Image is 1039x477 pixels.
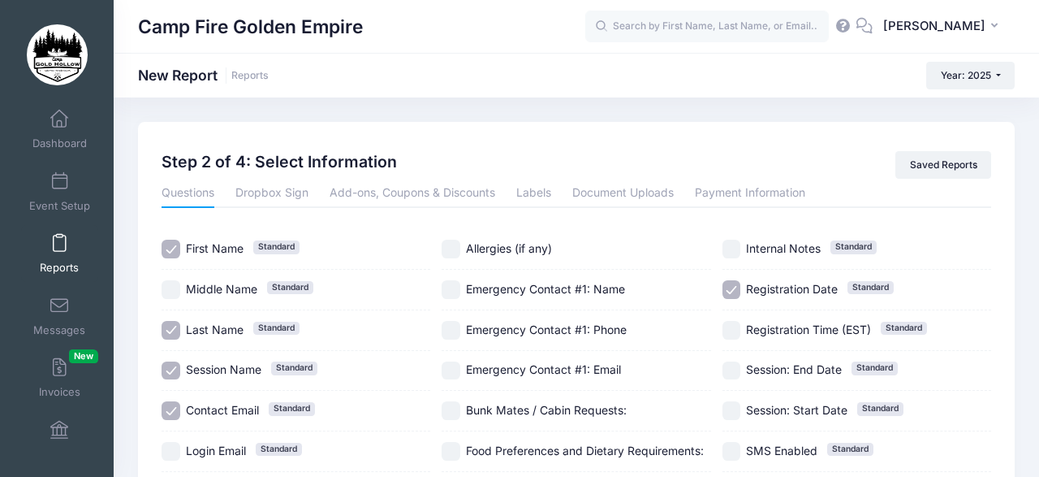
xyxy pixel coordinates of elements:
img: Camp Fire Golden Empire [27,24,88,85]
span: Bunk Mates / Cabin Requests: [466,403,627,417]
input: Login EmailStandard [162,442,180,461]
a: Messages [21,288,98,345]
span: Reports [40,262,79,275]
a: Financials [21,412,98,469]
a: Dashboard [21,101,98,158]
input: SMS EnabledStandard [722,442,741,461]
span: Login Email [186,444,246,457]
input: Bunk Mates / Cabin Requests: [442,401,460,420]
span: Standard [857,402,903,415]
span: Dashboard [32,137,87,151]
input: Registration DateStandard [722,280,741,299]
h1: New Report [138,67,269,84]
span: First Name [186,241,244,255]
span: Session: Start Date [746,403,847,417]
h2: Step 2 of 4: Select Information [162,151,397,174]
span: Standard [847,281,894,294]
button: Year: 2025 [926,62,1015,89]
input: Registration Time (EST)Standard [722,321,741,340]
span: Year: 2025 [941,69,991,81]
span: Middle Name [186,282,257,296]
input: Food Preferences and Dietary Requirements: [442,442,460,461]
span: New [69,349,98,363]
input: Internal NotesStandard [722,240,741,258]
span: Internal Notes [746,241,821,255]
input: Session: Start DateStandard [722,401,741,420]
input: Last NameStandard [162,321,180,340]
span: Allergies (if any) [466,241,552,255]
span: Emergency Contact #1: Email [466,362,621,376]
span: Registration Date [746,282,838,296]
span: Standard [881,322,927,335]
span: Standard [830,241,877,254]
input: Emergency Contact #1: Email [442,362,460,380]
span: Standard [253,241,300,254]
span: Standard [253,322,300,335]
a: Dropbox Sign [235,179,308,208]
input: First NameStandard [162,240,180,258]
span: Standard [269,402,315,415]
span: Contact Email [186,403,259,417]
span: Invoices [39,386,80,400]
span: Registration Time (EST) [746,323,871,336]
span: Standard [851,362,898,375]
a: Reports [21,225,98,282]
span: Emergency Contact #1: Phone [466,323,627,336]
span: Standard [271,362,317,375]
span: Standard [267,281,313,294]
input: Search by First Name, Last Name, or Email... [585,11,829,43]
input: Middle NameStandard [162,280,180,299]
span: Session: End Date [746,362,842,376]
a: Event Setup [21,163,98,220]
a: Payment Information [695,179,805,208]
span: Standard [256,443,302,456]
a: Add-ons, Coupons & Discounts [330,179,495,208]
span: Last Name [186,323,244,336]
a: Reports [231,70,269,82]
span: Standard [827,443,873,456]
a: Labels [516,179,551,208]
input: Session NameStandard [162,362,180,380]
input: Allergies (if any) [442,240,460,258]
input: Emergency Contact #1: Phone [442,321,460,340]
a: Questions [162,179,214,208]
span: Messages [33,323,85,337]
input: Session: End DateStandard [722,362,741,380]
span: Event Setup [29,199,90,213]
span: SMS Enabled [746,444,817,457]
input: Contact EmailStandard [162,401,180,420]
button: [PERSON_NAME] [873,8,1015,46]
span: Food Preferences and Dietary Requirements: [466,444,704,457]
span: [PERSON_NAME] [883,17,985,35]
a: Saved Reports [895,151,991,179]
input: Emergency Contact #1: Name [442,280,460,299]
h1: Camp Fire Golden Empire [138,8,363,46]
span: Emergency Contact #1: Name [466,282,625,296]
a: Document Uploads [572,179,674,208]
a: InvoicesNew [21,349,98,406]
span: Session Name [186,362,261,376]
